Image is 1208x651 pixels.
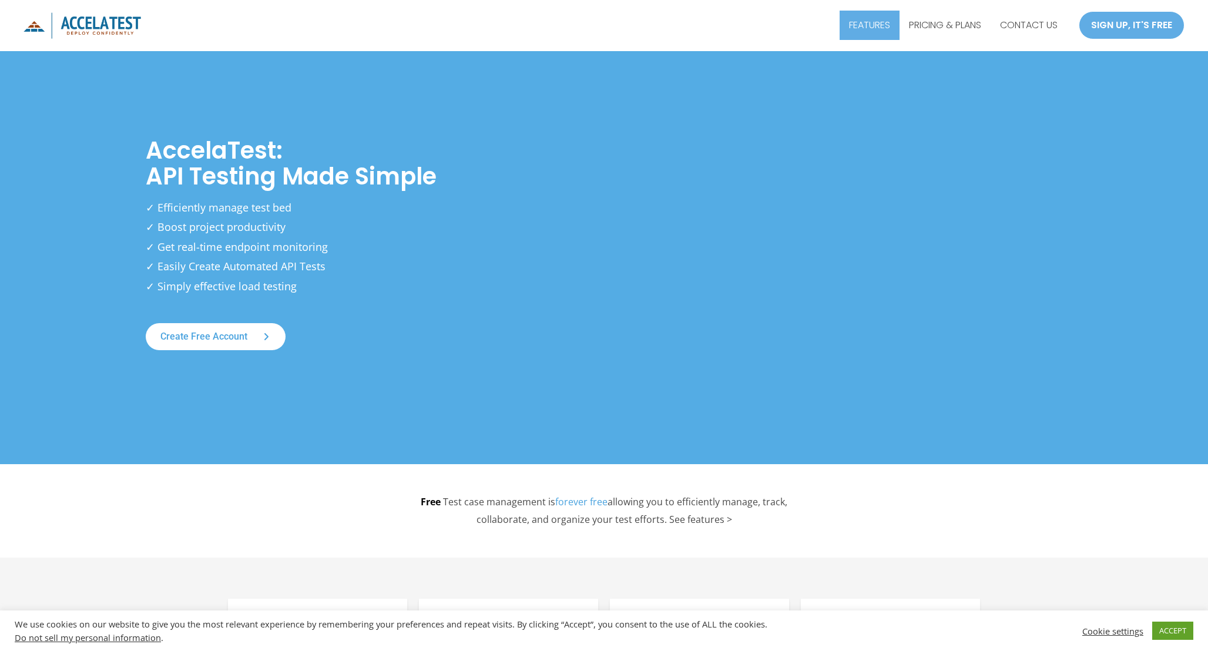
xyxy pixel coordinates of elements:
[24,18,141,31] a: AccelaTest
[24,12,141,39] img: icon
[421,495,441,508] strong: Free
[840,11,900,40] a: FEATURES
[1152,622,1193,640] a: ACCEPT
[15,619,840,643] div: We use cookies on our website to give you the most relevant experience by remembering your prefer...
[160,332,247,341] span: Create free account
[1082,626,1143,636] a: Cookie settings
[840,11,1067,40] nav: Site Navigation
[421,494,787,528] p: Test case management is allowing you to efficiently manage, track, collaborate, and organize your...
[15,632,161,643] a: Do not sell my personal information
[146,198,498,296] p: ✓ Efficiently manage test bed ✓ Boost project productivity ✓ Get real-time endpoint monitoring ✓ ...
[15,632,840,643] div: .
[555,495,608,508] a: forever free
[900,11,991,40] a: PRICING & PLANS
[991,11,1067,40] a: CONTACT US
[146,323,286,350] a: Create free account
[146,137,592,189] h1: AccelaTest: API Testing Made Simple
[604,117,1074,381] iframe: AccelaTest Explained in 2 Minutes
[1079,11,1184,39] a: SIGN UP, IT'S FREE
